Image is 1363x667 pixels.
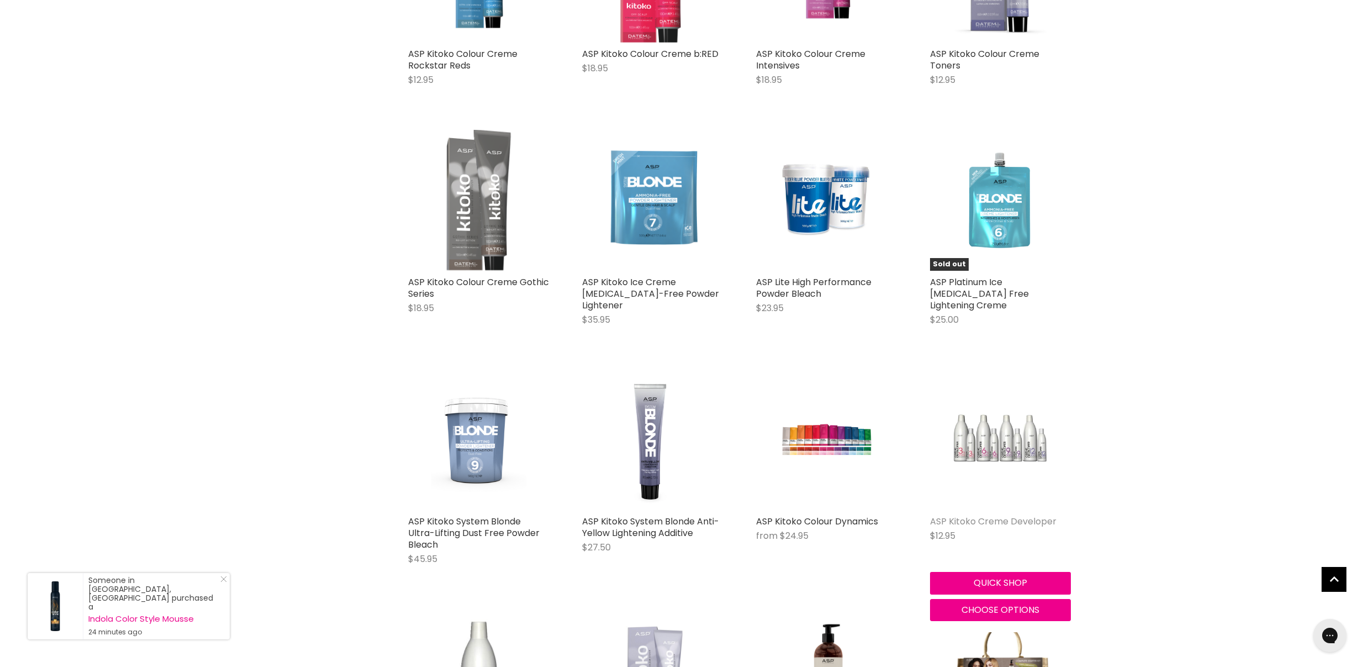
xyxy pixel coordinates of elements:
a: ASP Lite High Performance Powder Bleach [756,130,897,271]
a: ASP Kitoko Ice Creme [MEDICAL_DATA]-Free Powder Lightener [582,276,719,312]
img: ASP Lite High Performance Powder Bleach [780,130,874,271]
span: $18.95 [582,62,608,75]
img: ASP Kitoko Colour Dynamics [780,369,874,510]
span: $12.95 [930,73,955,86]
img: ASP Platinum Ice Ammonia Free Lightening Creme [945,130,1055,271]
button: Quick shop [930,572,1071,594]
a: ASP Kitoko Creme Developer [930,369,1071,510]
a: Visit product page [28,573,83,639]
a: ASP Kitoko Colour Creme Toners [930,48,1039,72]
span: Choose options [962,603,1039,616]
div: Someone in [GEOGRAPHIC_DATA], [GEOGRAPHIC_DATA] purchased a [88,576,219,637]
img: ASP Kitoko Creme Developer [954,369,1048,510]
a: ASP Kitoko System Blonde Ultra-Lifting Dust Free Powder Bleach [408,515,540,551]
span: $23.95 [756,302,784,314]
a: ASP Platinum Ice Ammonia Free Lightening CremeSold out [930,130,1071,271]
svg: Close Icon [220,576,227,582]
a: ASP Kitoko System Blonde Anti-Yellow Lightening Additive [582,369,723,510]
img: ASP Kitoko Colour Creme Gothic Series [432,130,525,271]
a: ASP Kitoko Colour Dynamics [756,515,878,528]
a: ASP Lite High Performance Powder Bleach [756,276,871,300]
span: $25.00 [930,313,959,326]
span: $27.50 [582,541,611,554]
iframe: Gorgias live chat messenger [1308,615,1352,656]
a: ASP Kitoko Colour Creme Intensives [756,48,865,72]
a: Indola Color Style Mousse [88,615,219,623]
a: ASP Kitoko Ice Creme Ammonia-Free Powder Lightener [582,130,723,271]
a: ASP Kitoko Creme Developer [930,515,1056,528]
span: $35.95 [582,313,610,326]
span: $18.95 [408,302,434,314]
span: from [756,529,778,542]
a: ASP Kitoko Colour Creme Rockstar Reds [408,48,517,72]
span: $12.95 [408,73,434,86]
img: ASP Kitoko System Blonde Anti-Yellow Lightening Additive [611,369,695,510]
a: ASP Kitoko Colour Dynamics [756,369,897,510]
a: ASP Kitoko Colour Creme Gothic Series [408,130,549,271]
a: ASP Kitoko System Blonde Ultra-Lifting Dust Free Powder Bleach [408,369,549,510]
a: ASP Kitoko Colour Creme Gothic Series [408,276,549,300]
span: $12.95 [930,529,955,542]
span: $18.95 [756,73,782,86]
a: ASP Platinum Ice [MEDICAL_DATA] Free Lightening Creme [930,276,1029,312]
small: 24 minutes ago [88,628,219,637]
span: $24.95 [780,529,809,542]
img: ASP Kitoko Ice Creme Ammonia-Free Powder Lightener [584,130,721,271]
a: ASP Kitoko System Blonde Anti-Yellow Lightening Additive [582,515,719,539]
img: ASP Kitoko System Blonde Ultra-Lifting Dust Free Powder Bleach [431,369,526,510]
a: ASP Kitoko Colour Creme b:RED [582,48,719,60]
span: $45.95 [408,553,437,565]
a: Close Notification [216,576,227,587]
span: Sold out [930,258,969,271]
button: Choose options [930,599,1071,621]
